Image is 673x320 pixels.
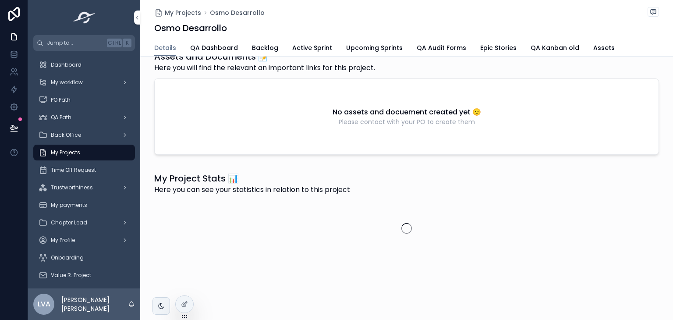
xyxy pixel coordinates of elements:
span: QA Audit Forms [417,43,466,52]
span: Ctrl [107,39,122,47]
a: My workflow [33,75,135,90]
span: Jump to... [47,39,103,46]
span: K [124,39,131,46]
span: QA Kanban old [531,43,579,52]
a: My Projects [33,145,135,160]
span: My Profile [51,237,75,244]
img: App logo [71,11,98,25]
span: My payments [51,202,87,209]
span: Onboarding [51,254,84,261]
h1: My Project Stats 📊 [154,172,350,185]
span: Back Office [51,132,81,139]
a: Assets [593,40,615,57]
a: Time Off Request [33,162,135,178]
a: Chapter Lead [33,215,135,231]
a: Active Sprint [292,40,332,57]
span: QA Dashboard [190,43,238,52]
span: Chapter Lead [51,219,87,226]
a: Epic Stories [480,40,517,57]
a: My Profile [33,232,135,248]
span: Here you can see your statistics in relation to this project [154,185,350,195]
span: Time Off Request [51,167,96,174]
h1: Osmo Desarrollo [154,22,227,34]
span: QA Path [51,114,71,121]
a: QA Kanban old [531,40,579,57]
span: Dashboard [51,61,81,68]
span: Assets [593,43,615,52]
a: Osmo Desarrollo [210,8,265,17]
a: Back Office [33,127,135,143]
a: Value R. Project [33,267,135,283]
span: Upcoming Sprints [346,43,403,52]
a: My Projects [154,8,201,17]
span: Backlog [252,43,278,52]
span: Value R. Project [51,272,91,279]
p: [PERSON_NAME] [PERSON_NAME] [61,295,128,313]
span: Epic Stories [480,43,517,52]
span: Trustworthiness [51,184,93,191]
a: My payments [33,197,135,213]
a: QA Audit Forms [417,40,466,57]
button: Jump to...CtrlK [33,35,135,51]
h2: No assets and docuement created yet 🫤 [333,107,481,117]
a: QA Path [33,110,135,125]
span: My Projects [165,8,201,17]
span: My Projects [51,149,80,156]
a: PO Path [33,92,135,108]
span: Active Sprint [292,43,332,52]
a: Backlog [252,40,278,57]
span: LVA [38,299,50,309]
div: scrollable content [28,51,140,288]
a: Onboarding [33,250,135,266]
a: Dashboard [33,57,135,73]
span: My workflow [51,79,83,86]
a: Details [154,40,176,57]
span: PO Path [51,96,71,103]
a: Trustworthiness [33,180,135,196]
span: Please contact with your PO to create them [339,117,475,126]
a: QA Dashboard [190,40,238,57]
span: Here you will find the relevant an important links for this project. [154,63,375,73]
a: Upcoming Sprints [346,40,403,57]
span: Details [154,43,176,52]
